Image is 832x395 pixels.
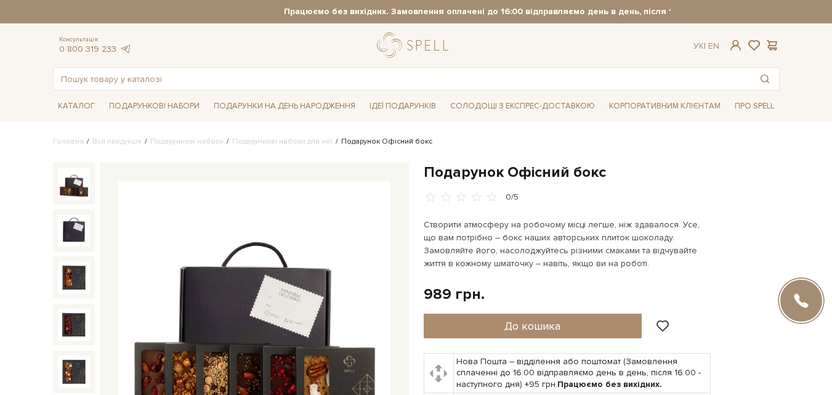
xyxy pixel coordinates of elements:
[58,214,90,246] img: Подарунок Офісний бокс
[58,261,90,293] img: Подарунок Офісний бокс
[333,136,432,147] li: Подарунок Офісний бокс
[150,137,224,146] a: Подарункові набори
[424,163,780,182] h1: Подарунок Офісний бокс
[232,137,333,146] a: Подарункові набори для неї
[445,96,600,116] a: Солодощі з експрес-доставкою
[92,137,142,146] a: Вся продукція
[53,137,84,146] a: Головна
[59,44,116,54] a: 0 800 319 233
[58,356,90,388] img: Подарунок Офісний бокс
[365,97,441,116] span: Ідеї подарунків
[424,218,713,270] p: Створити атмосферу на робочому місці легше, ніж здавалося. Усе, що вам потрібно – бокс наших авто...
[504,319,560,333] span: До кошика
[377,33,454,58] a: logo
[693,41,719,52] div: Ук
[604,96,725,116] a: Корпоративним клієнтам
[119,44,132,54] a: telegram
[506,192,519,203] div: 0/5
[424,314,642,338] button: До кошика
[209,97,360,116] span: Подарунки на День народження
[730,97,779,116] span: Про Spell
[453,354,710,393] td: Нова Пошта – відділення або поштомат (Замовлення сплаченні до 16:00 відправляємо день в день, піс...
[104,97,204,116] span: Подарункові набори
[54,68,751,90] input: Пошук товару у каталозі
[58,168,90,200] img: Подарунок Офісний бокс
[53,97,100,116] span: Каталог
[424,285,485,304] div: 989 грн.
[708,41,719,51] a: En
[751,68,779,90] button: Пошук товару у каталозі
[59,36,132,44] span: Консультація:
[704,41,706,51] span: |
[557,379,662,389] b: Працюємо без вихідних.
[58,309,90,341] img: Подарунок Офісний бокс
